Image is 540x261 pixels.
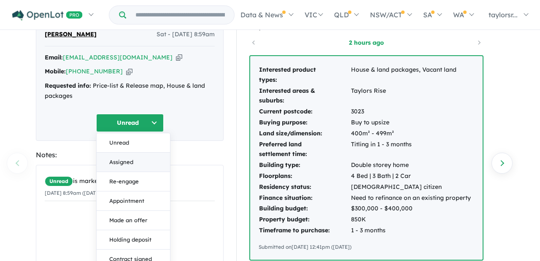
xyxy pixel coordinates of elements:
[259,193,351,204] td: Finance situation:
[351,106,471,117] td: 3023
[63,54,173,61] a: [EMAIL_ADDRESS][DOMAIN_NAME]
[330,38,402,47] a: 2 hours ago
[97,153,170,172] button: Assigned
[351,214,471,225] td: 850K
[97,133,170,153] button: Unread
[351,128,471,139] td: 400m² - 499m²
[45,81,215,101] div: Price-list & Release map, House & land packages
[351,225,471,236] td: 1 - 3 months
[351,139,471,160] td: Titling in 1 - 3 months
[351,117,471,128] td: Buy to upsize
[259,214,351,225] td: Property budget:
[128,6,232,24] input: Try estate name, suburb, builder or developer
[97,172,170,191] button: Re-engage
[259,182,351,193] td: Residency status:
[259,225,351,236] td: Timeframe to purchase:
[259,243,474,251] div: Submitted on [DATE] 12:41pm ([DATE])
[12,10,83,21] img: Openlot PRO Logo White
[351,65,471,86] td: House & land packages, Vacant land
[259,171,351,182] td: Floorplans:
[351,171,471,182] td: 4 Bed | 3 Bath | 2 Car
[97,211,170,230] button: Made an offer
[36,149,224,161] div: Notes:
[351,193,471,204] td: Need to refinance on an existing property
[259,117,351,128] td: Buying purpose:
[176,53,182,62] button: Copy
[351,182,471,193] td: [DEMOGRAPHIC_DATA] citizen
[45,176,215,186] div: is marked.
[259,128,351,139] td: Land size/dimension:
[351,203,471,214] td: $300,000 - $400,000
[66,67,123,75] a: [PHONE_NUMBER]
[259,106,351,117] td: Current postcode:
[259,160,351,171] td: Building type:
[97,230,170,250] button: Holding deposit
[259,203,351,214] td: Building budget:
[351,86,471,107] td: Taylors Rise
[259,65,351,86] td: Interested product types:
[259,86,351,107] td: Interested areas & suburbs:
[96,114,164,132] button: Unread
[45,30,97,40] span: [PERSON_NAME]
[45,190,103,196] small: [DATE] 8:59am ([DATE])
[351,160,471,171] td: Double storey home
[259,139,351,160] td: Preferred land settlement time:
[45,67,66,75] strong: Mobile:
[45,176,73,186] span: Unread
[97,191,170,211] button: Appointment
[157,30,215,40] span: Sat - [DATE] 8:59am
[45,82,91,89] strong: Requested info:
[45,54,63,61] strong: Email:
[489,11,518,19] span: taylorsr...
[126,67,132,76] button: Copy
